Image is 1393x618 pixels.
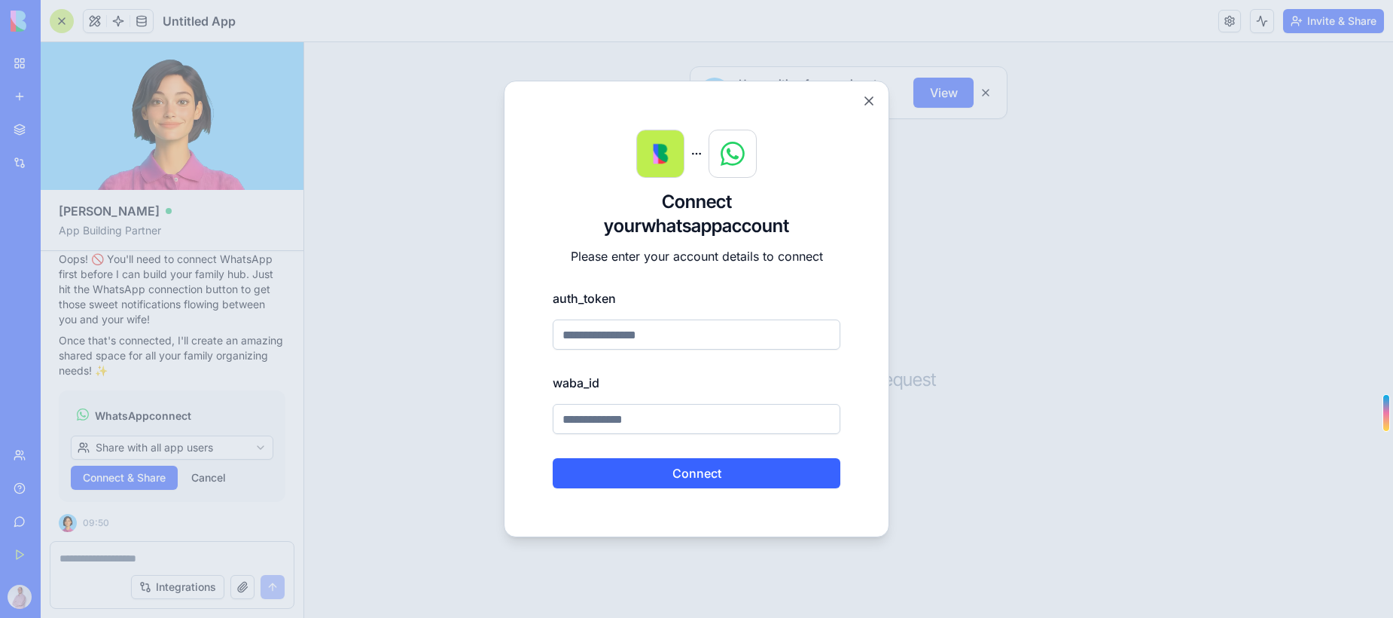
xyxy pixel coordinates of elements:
[553,289,840,307] label: auth_token
[553,458,840,488] button: Connect
[637,130,684,177] img: blocks
[721,142,745,166] img: whatsapp
[553,374,840,392] label: waba_id
[553,247,840,265] p: Please enter your account details to connect
[553,190,840,238] h3: Connect your whatsapp account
